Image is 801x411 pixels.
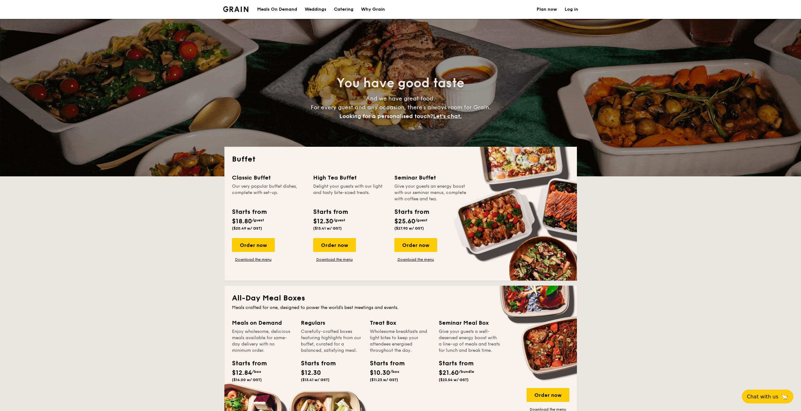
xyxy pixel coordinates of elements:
span: /guest [415,218,427,222]
div: Starts from [232,359,260,368]
span: $10.30 [370,369,390,377]
span: $12.30 [313,218,333,225]
span: /guest [252,218,264,222]
span: Let's chat. [433,113,462,120]
div: Starts from [313,207,347,217]
div: Give your guests a well-deserved energy boost with a line-up of meals and treats for lunch and br... [439,328,500,354]
div: Order now [232,238,275,252]
span: ($14.00 w/ GST) [232,378,262,382]
span: /guest [333,218,345,222]
span: /box [252,369,261,374]
div: Starts from [370,359,398,368]
h2: All-Day Meal Boxes [232,293,569,303]
div: Meals crafted for one, designed to power the world's best meetings and events. [232,305,569,311]
div: Treat Box [370,318,431,327]
div: High Tea Buffet [313,173,387,182]
span: $21.60 [439,369,459,377]
div: Regulars [301,318,362,327]
div: Order now [527,388,569,402]
span: 🦙 [781,393,788,400]
div: Starts from [301,359,329,368]
div: Enjoy wholesome, delicious meals available for same-day delivery with no minimum order. [232,328,293,354]
a: Download the menu [313,257,356,262]
span: ($23.54 w/ GST) [439,378,469,382]
h2: Buffet [232,154,569,164]
div: Seminar Meal Box [439,318,500,327]
span: Looking for a personalised touch? [339,113,433,120]
span: ($20.49 w/ GST) [232,226,262,231]
a: Download the menu [232,257,275,262]
span: ($13.41 w/ GST) [313,226,342,231]
button: Chat with us🦙 [742,390,793,403]
span: ($11.23 w/ GST) [370,378,398,382]
div: Starts from [394,207,429,217]
div: Delight your guests with our light and tasty bite-sized treats. [313,183,387,202]
span: ($13.41 w/ GST) [301,378,330,382]
span: ($27.90 w/ GST) [394,226,424,231]
div: Starts from [439,359,467,368]
div: Classic Buffet [232,173,306,182]
a: Download the menu [394,257,437,262]
span: You have good taste [337,76,464,91]
img: Grain [223,6,249,12]
span: /bundle [459,369,474,374]
span: And we have great food. For every guest and any occasion, there’s always room for Grain. [311,95,491,120]
div: Wholesome breakfasts and light bites to keep your attendees energised throughout the day. [370,328,431,354]
div: Order now [313,238,356,252]
div: Order now [394,238,437,252]
span: $18.80 [232,218,252,225]
span: $12.30 [301,369,321,377]
a: Logotype [223,6,249,12]
div: Meals on Demand [232,318,293,327]
span: /box [390,369,399,374]
span: $12.84 [232,369,252,377]
div: Carefully-crafted boxes featuring highlights from our buffet, curated for a balanced, satisfying ... [301,328,362,354]
span: $25.60 [394,218,415,225]
div: Starts from [232,207,266,217]
span: Chat with us [747,394,778,400]
div: Seminar Buffet [394,173,468,182]
div: Our very popular buffet dishes, complete with set-up. [232,183,306,202]
div: Give your guests an energy boost with our seminar menus, complete with coffee and tea. [394,183,468,202]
